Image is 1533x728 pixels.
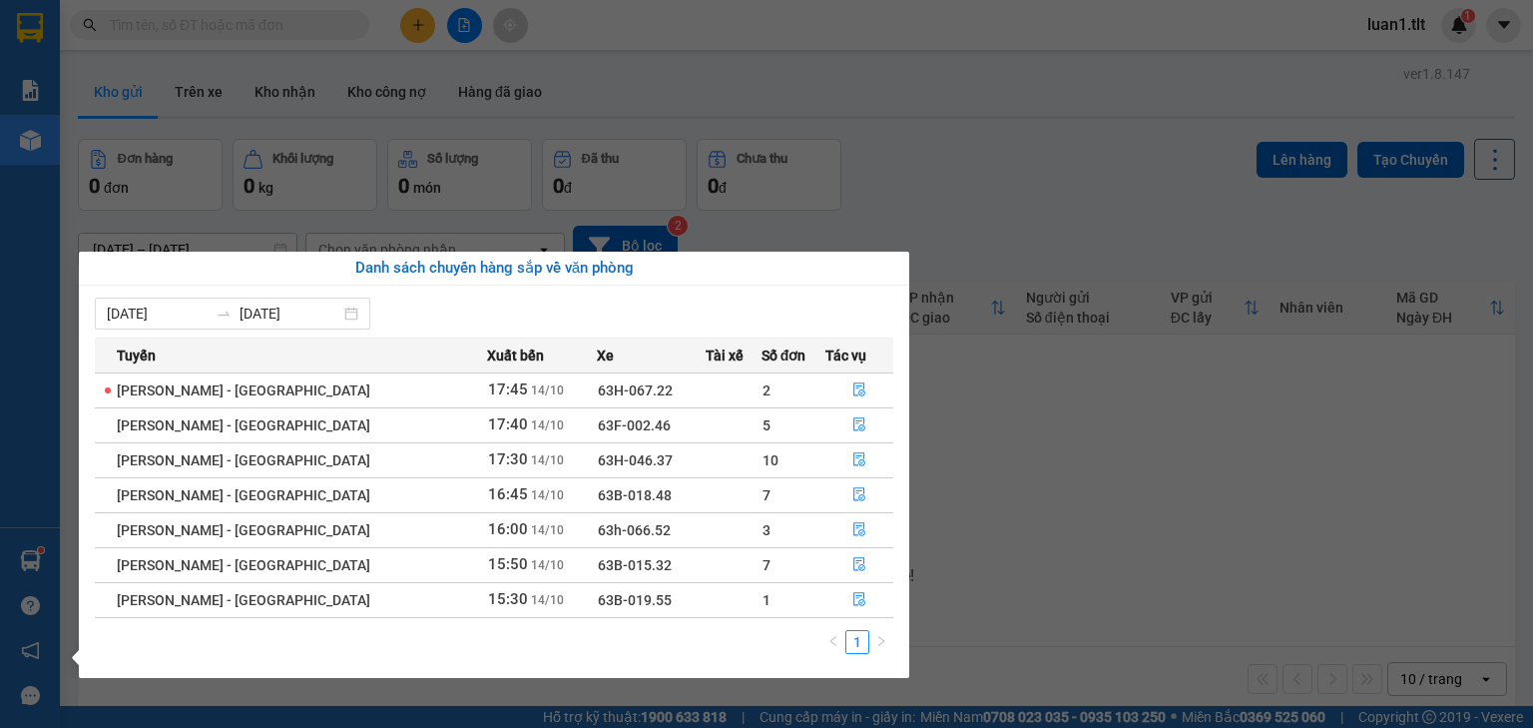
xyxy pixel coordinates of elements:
span: swap-right [216,306,232,322]
button: left [821,630,845,654]
a: 1 [846,631,868,653]
span: 63B-019.55 [598,592,672,608]
span: 7 [763,557,770,573]
button: file-done [826,444,892,476]
span: 14/10 [531,453,564,467]
button: file-done [826,409,892,441]
button: right [869,630,893,654]
span: 2 [763,382,770,398]
span: 7 [763,487,770,503]
span: Xuất bến [487,345,544,366]
span: Tác vụ [825,345,866,366]
span: 14/10 [531,488,564,502]
span: 63B-015.32 [598,557,672,573]
span: file-done [852,452,866,468]
span: right [875,635,887,647]
span: 15:30 [488,590,528,608]
span: 5 [763,417,770,433]
span: 63B-018.48 [598,487,672,503]
span: 14/10 [531,418,564,432]
span: [PERSON_NAME] - [GEOGRAPHIC_DATA] [117,417,370,433]
li: Previous Page [821,630,845,654]
span: [PERSON_NAME] - [GEOGRAPHIC_DATA] [117,452,370,468]
span: left [827,635,839,647]
span: 16:00 [488,520,528,538]
span: 15:50 [488,555,528,573]
span: 63H-046.37 [598,452,673,468]
span: file-done [852,487,866,503]
span: 10 [763,452,778,468]
span: to [216,306,232,322]
span: 14/10 [531,383,564,397]
span: 14/10 [531,558,564,572]
span: 63h-066.52 [598,522,671,538]
button: file-done [826,549,892,581]
span: [PERSON_NAME] - [GEOGRAPHIC_DATA] [117,592,370,608]
button: file-done [826,514,892,546]
span: [PERSON_NAME] - [GEOGRAPHIC_DATA] [117,557,370,573]
input: Đến ngày [240,303,340,325]
span: Xe [597,345,614,366]
span: 1 [763,592,770,608]
span: file-done [852,557,866,573]
span: 63H-067.22 [598,382,673,398]
span: [PERSON_NAME] - [GEOGRAPHIC_DATA] [117,487,370,503]
span: file-done [852,592,866,608]
span: 17:45 [488,380,528,398]
button: file-done [826,479,892,511]
span: file-done [852,382,866,398]
div: Danh sách chuyến hàng sắp về văn phòng [95,257,893,281]
input: Từ ngày [107,303,208,325]
span: Số đơn [762,345,806,366]
span: 63F-002.46 [598,417,671,433]
span: Tuyến [117,345,156,366]
span: 14/10 [531,593,564,607]
button: file-done [826,374,892,406]
span: 16:45 [488,485,528,503]
li: 1 [845,630,869,654]
span: [PERSON_NAME] - [GEOGRAPHIC_DATA] [117,522,370,538]
span: 17:40 [488,415,528,433]
li: Next Page [869,630,893,654]
span: [PERSON_NAME] - [GEOGRAPHIC_DATA] [117,382,370,398]
button: file-done [826,584,892,616]
span: 3 [763,522,770,538]
span: file-done [852,417,866,433]
span: 14/10 [531,523,564,537]
span: file-done [852,522,866,538]
span: Tài xế [706,345,744,366]
span: 17:30 [488,450,528,468]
